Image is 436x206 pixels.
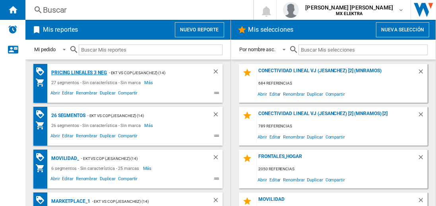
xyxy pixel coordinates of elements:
div: Borrar [417,68,428,79]
div: MOVILIDAD_ [49,154,79,164]
div: Borrar [212,154,223,164]
span: Compartir [324,89,346,99]
input: Buscar Mis selecciones [298,44,428,55]
span: Más [145,78,155,87]
div: 26 segmentos [49,111,85,121]
span: Compartir [117,89,139,99]
div: Borrar [417,111,428,121]
b: MX ELEKTRA [336,11,362,16]
div: Mi colección [35,121,49,130]
span: Más [143,164,153,173]
span: Editar [61,89,75,99]
div: 26 segmentos - Sin característica - Sin marca [49,121,145,130]
span: Duplicar [99,89,117,99]
div: 6 segmentos - Sin característica - 25 marcas [49,164,143,173]
div: 2050 referencias [257,164,428,174]
span: Editar [268,89,282,99]
div: Por nombre asc. [240,46,276,52]
div: Mi pedido [34,46,56,52]
span: Renombrar [282,174,306,185]
span: Compartir [324,174,346,185]
span: [PERSON_NAME] [PERSON_NAME] [305,4,393,12]
div: - EKT vs Cop (jesanchez) (14) [79,154,196,164]
div: Borrar [212,68,223,78]
span: Abrir [49,89,61,99]
div: 27 segmentos - Sin característica - Sin marca [49,78,145,87]
div: Matriz de PROMOCIONES [35,67,49,77]
span: Compartir [117,175,139,185]
div: 684 referencias [257,79,428,89]
div: Conectividad Lineal vj (jesanchez) [2] (mnramos) [2] [257,111,418,121]
span: Compartir [117,132,139,142]
div: - EKT vs Cop (jesanchez) (14) [85,111,196,121]
span: Renombrar [282,131,306,142]
div: - EKT vs Cop (jesanchez) (14) [107,68,196,78]
span: Editar [268,131,282,142]
span: Abrir [49,132,61,142]
input: Buscar Mis reportes [79,44,222,55]
span: Compartir [324,131,346,142]
div: Matriz de PROMOCIONES [35,195,49,205]
div: Borrar [417,154,428,164]
span: Renombrar [75,132,99,142]
span: Abrir [49,175,61,185]
span: Editar [268,174,282,185]
span: Más [145,121,155,130]
img: alerts-logo.svg [8,25,17,34]
h2: Mis selecciones [247,22,295,37]
span: Renombrar [75,89,99,99]
span: Renombrar [282,89,306,99]
button: Nueva selección [376,22,429,37]
div: Matriz de PROMOCIONES [35,152,49,162]
img: profile.jpg [283,2,299,18]
button: Nuevo reporte [175,22,224,37]
span: Editar [61,175,75,185]
span: Editar [61,132,75,142]
span: Duplicar [306,89,324,99]
span: Abrir [257,174,269,185]
span: Renombrar [75,175,99,185]
div: Buscar [43,4,233,15]
h2: Mis reportes [41,22,79,37]
div: Matriz de PROMOCIONES [35,110,49,119]
div: Conectividad Lineal vj (jesanchez) [2] (mnramos) [257,68,418,79]
span: Abrir [257,89,269,99]
div: Mi colección [35,164,49,173]
div: Borrar [212,111,223,121]
span: Duplicar [99,175,117,185]
div: FRONTALES_HOGAR [257,154,418,164]
div: Pricing lineales 3 neg [49,68,107,78]
span: Duplicar [306,131,324,142]
div: Mi colección [35,78,49,87]
span: Duplicar [306,174,324,185]
div: 789 referencias [257,121,428,131]
span: Abrir [257,131,269,142]
span: Duplicar [99,132,117,142]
